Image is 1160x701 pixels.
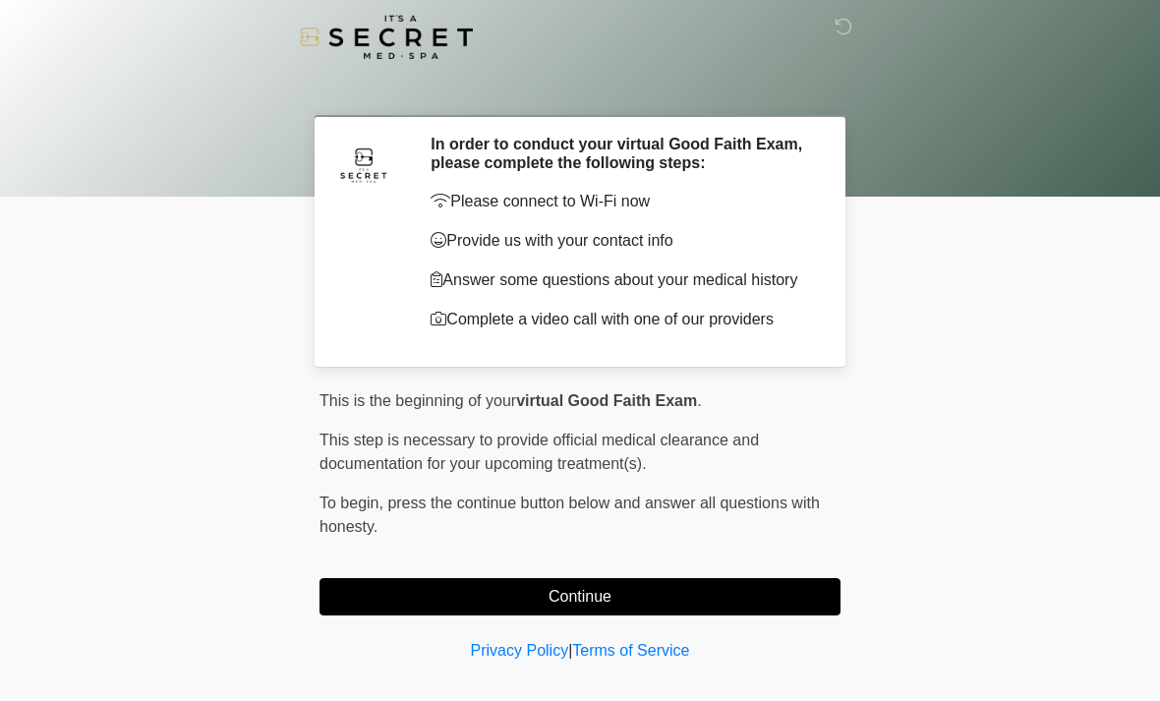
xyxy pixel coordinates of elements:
p: Answer some questions about your medical history [431,268,811,292]
h1: ‎ ‎ [305,71,855,107]
img: Agent Avatar [334,135,393,194]
a: Privacy Policy [471,642,569,659]
p: Please connect to Wi-Fi now [431,190,811,213]
a: Terms of Service [572,642,689,659]
span: press the continue button below and answer all questions with honesty. [319,495,820,535]
span: . [697,392,701,409]
span: This step is necessary to provide official medical clearance and documentation for your upcoming ... [319,432,759,472]
h2: In order to conduct your virtual Good Faith Exam, please complete the following steps: [431,135,811,172]
p: Provide us with your contact info [431,229,811,253]
p: Complete a video call with one of our providers [431,308,811,331]
span: To begin, [319,495,387,511]
a: | [568,642,572,659]
strong: virtual Good Faith Exam [516,392,697,409]
span: This is the beginning of your [319,392,516,409]
img: It's A Secret Med Spa Logo [300,15,473,59]
button: Continue [319,578,841,615]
